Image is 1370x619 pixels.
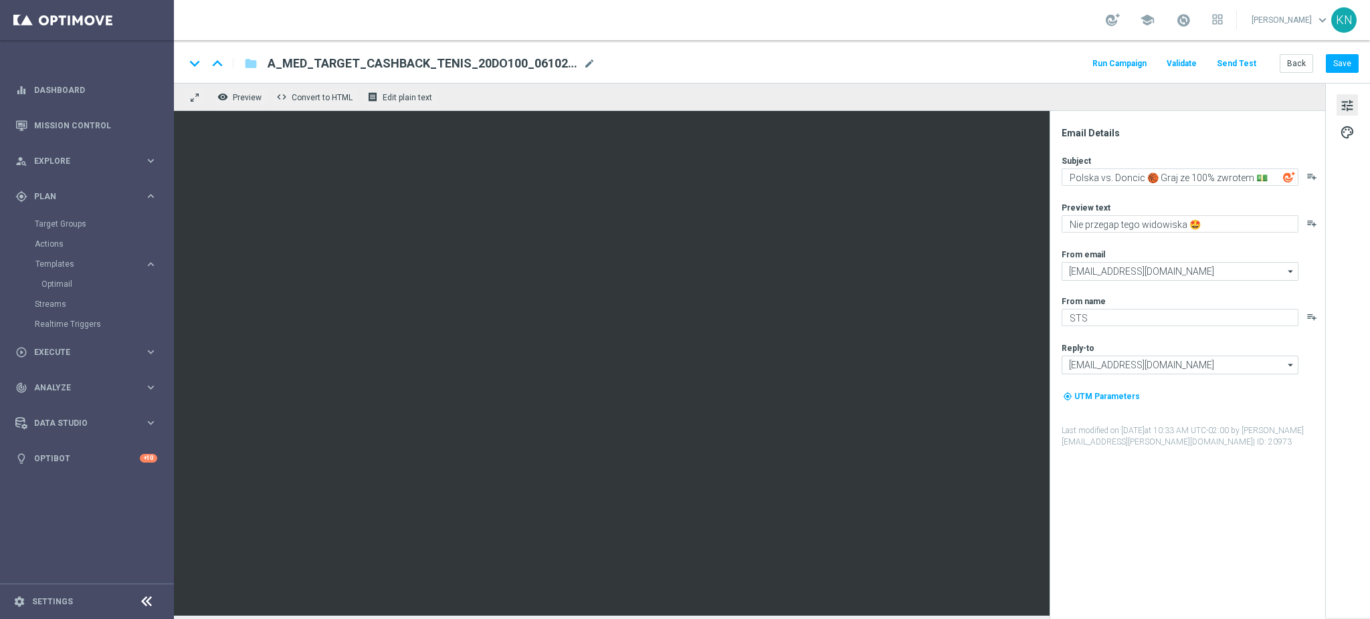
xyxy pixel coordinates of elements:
div: +10 [140,454,157,463]
a: Target Groups [35,219,139,229]
i: play_circle_outline [15,346,27,358]
button: lightbulb Optibot +10 [15,453,158,464]
button: playlist_add [1306,312,1317,322]
button: Validate [1165,55,1199,73]
button: receipt Edit plain text [364,88,438,106]
button: track_changes Analyze keyboard_arrow_right [15,382,158,393]
a: Dashboard [34,72,157,108]
i: gps_fixed [15,191,27,203]
div: Realtime Triggers [35,314,173,334]
button: remove_red_eye Preview [214,88,268,106]
span: UTM Parameters [1074,392,1140,401]
button: code Convert to HTML [273,88,359,106]
div: Explore [15,155,144,167]
label: From name [1062,296,1106,307]
i: track_changes [15,382,27,394]
div: Templates [35,260,144,268]
span: Preview [233,93,262,102]
div: Plan [15,191,144,203]
i: lightbulb [15,453,27,465]
input: Select [1062,262,1298,281]
a: Actions [35,239,139,249]
i: keyboard_arrow_right [144,154,157,167]
span: palette [1340,124,1355,141]
i: settings [13,596,25,608]
label: Subject [1062,156,1091,166]
i: keyboard_arrow_right [144,381,157,394]
input: Select [1062,356,1298,374]
i: arrow_drop_down [1284,356,1298,374]
button: Save [1326,54,1359,73]
div: Mission Control [15,108,157,143]
label: Reply-to [1062,343,1094,354]
div: Execute [15,346,144,358]
label: Last modified on [DATE] at 10:33 AM UTC-02:00 by [PERSON_NAME][EMAIL_ADDRESS][PERSON_NAME][DOMAIN... [1062,425,1324,448]
i: keyboard_arrow_right [144,258,157,271]
button: play_circle_outline Execute keyboard_arrow_right [15,347,158,358]
i: keyboard_arrow_right [144,416,157,429]
button: Templates keyboard_arrow_right [35,259,158,269]
img: optiGenie.svg [1283,171,1295,183]
i: my_location [1063,392,1072,401]
div: Email Details [1062,127,1324,139]
button: Run Campaign [1090,55,1149,73]
span: Edit plain text [383,93,432,102]
a: [PERSON_NAME]keyboard_arrow_down [1250,10,1331,30]
a: Optibot [34,441,140,476]
i: folder [244,55,258,72]
i: remove_red_eye [217,92,228,102]
span: Plan [34,193,144,201]
button: gps_fixed Plan keyboard_arrow_right [15,191,158,202]
div: Target Groups [35,214,173,234]
span: Validate [1167,59,1197,68]
span: Convert to HTML [292,93,353,102]
i: keyboard_arrow_down [185,53,205,74]
a: Mission Control [34,108,157,143]
span: school [1140,13,1155,27]
span: tune [1340,97,1355,114]
button: folder [243,53,259,74]
a: Settings [32,598,73,606]
button: Mission Control [15,120,158,131]
label: From email [1062,249,1105,260]
button: Back [1280,54,1313,73]
button: palette [1337,121,1358,142]
div: Streams [35,294,173,314]
span: A_MED_TARGET_CASHBACK_TENIS_20DO100_061025_MAIL [268,55,578,72]
button: my_location UTM Parameters [1062,389,1141,404]
i: keyboard_arrow_right [144,346,157,358]
label: Preview text [1062,203,1110,213]
button: tune [1337,94,1358,116]
i: keyboard_arrow_right [144,190,157,203]
div: Analyze [15,382,144,394]
div: Dashboard [15,72,157,108]
div: Actions [35,234,173,254]
div: Optimail [41,274,173,294]
i: equalizer [15,84,27,96]
div: Data Studio [15,417,144,429]
button: Send Test [1215,55,1258,73]
i: arrow_drop_down [1284,263,1298,280]
i: receipt [367,92,378,102]
span: Analyze [34,384,144,392]
i: person_search [15,155,27,167]
button: playlist_add [1306,218,1317,229]
div: KN [1331,7,1357,33]
span: Templates [35,260,131,268]
div: equalizer Dashboard [15,85,158,96]
button: person_search Explore keyboard_arrow_right [15,156,158,166]
span: mode_edit [583,57,595,70]
button: Data Studio keyboard_arrow_right [15,418,158,428]
span: Execute [34,348,144,356]
button: playlist_add [1306,171,1317,182]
